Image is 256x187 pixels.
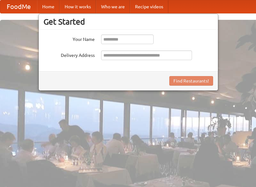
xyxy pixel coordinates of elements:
button: Find Restaurants! [169,76,213,86]
a: Recipe videos [130,0,168,13]
a: Who we are [96,0,130,13]
h3: Get Started [44,17,213,27]
label: Delivery Address [44,51,95,58]
label: Your Name [44,35,95,43]
a: FoodMe [0,0,37,13]
a: How it works [60,0,96,13]
a: Home [37,0,60,13]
